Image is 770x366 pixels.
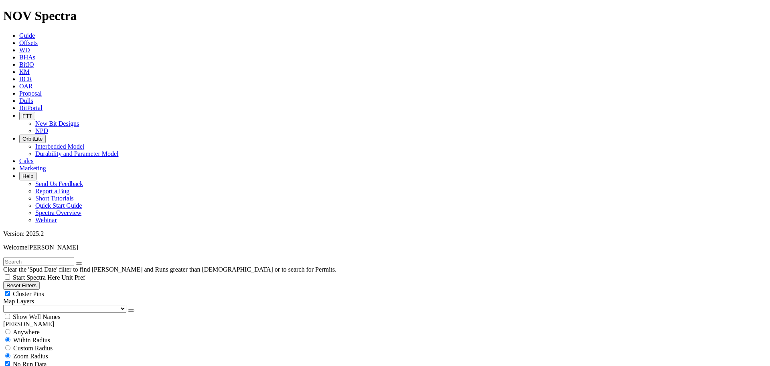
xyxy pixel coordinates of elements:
div: Version: 2025.2 [3,230,767,237]
a: Guide [19,32,35,39]
span: Within Radius [13,337,50,344]
span: Custom Radius [13,345,53,352]
span: FTT [22,113,32,119]
a: Durability and Parameter Model [35,150,119,157]
a: KM [19,68,30,75]
span: Zoom Radius [13,353,48,360]
button: Help [19,172,36,180]
a: Spectra Overview [35,209,81,216]
a: Interbedded Model [35,143,84,150]
a: Proposal [19,90,42,97]
a: New Bit Designs [35,120,79,127]
a: OAR [19,83,33,90]
a: Marketing [19,165,46,172]
a: Short Tutorials [35,195,74,202]
span: Clear the 'Spud Date' filter to find [PERSON_NAME] and Runs greater than [DEMOGRAPHIC_DATA] or to... [3,266,336,273]
span: Cluster Pins [13,290,44,297]
button: FTT [19,112,35,120]
span: Anywhere [13,329,40,335]
a: Send Us Feedback [35,180,83,187]
a: Calcs [19,157,34,164]
span: Map Layers [3,298,34,305]
a: Quick Start Guide [35,202,82,209]
a: WD [19,47,30,53]
a: Report a Bug [35,188,69,194]
a: BHAs [19,54,35,61]
input: Start Spectra Here [5,274,10,280]
a: NPD [35,127,48,134]
button: OrbitLite [19,135,46,143]
a: BitPortal [19,104,43,111]
h1: NOV Spectra [3,8,767,23]
span: Start Spectra Here [13,274,60,281]
div: [PERSON_NAME] [3,321,767,328]
a: BitIQ [19,61,34,68]
a: Webinar [35,217,57,223]
a: Offsets [19,39,38,46]
span: OrbitLite [22,136,43,142]
span: Help [22,173,33,179]
span: Show Well Names [13,313,60,320]
a: Dulls [19,97,33,104]
input: Search [3,258,74,266]
a: BCR [19,76,32,82]
button: Reset Filters [3,281,40,290]
p: Welcome [3,244,767,251]
span: Unit Pref [61,274,85,281]
span: [PERSON_NAME] [27,244,78,251]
